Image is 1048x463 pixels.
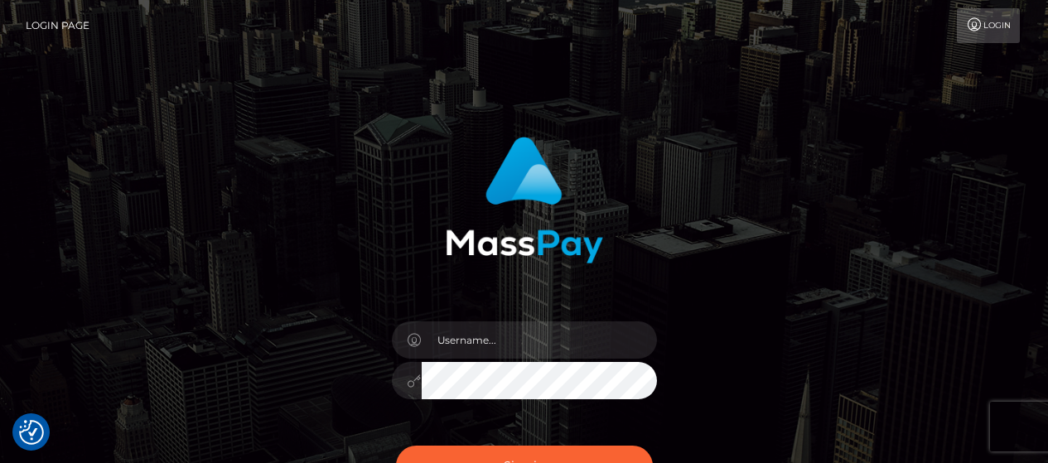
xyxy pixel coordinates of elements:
button: Consent Preferences [19,420,44,445]
input: Username... [422,321,657,359]
img: MassPay Login [446,137,603,263]
img: Revisit consent button [19,420,44,445]
a: Login Page [26,8,89,43]
a: Login [957,8,1020,43]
